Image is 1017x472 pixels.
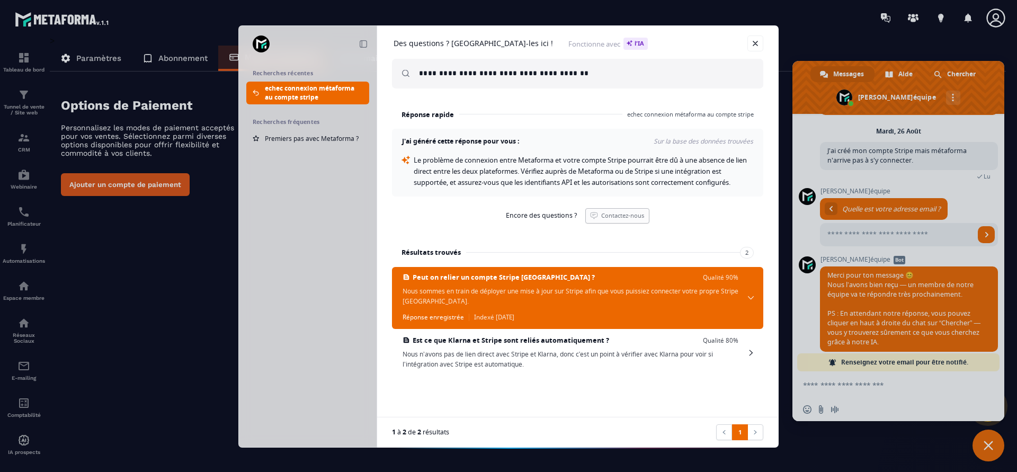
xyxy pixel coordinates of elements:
[413,273,595,282] span: Peut on relier un compte Stripe [GEOGRAPHIC_DATA] ?
[402,247,461,259] h3: Résultats trouvés
[585,208,649,224] a: Contactez-nous
[392,428,396,437] span: 1
[417,428,421,437] span: 2
[403,286,738,306] span: Nous sommes en train de déployer une mise à jour sur Stripe afin que vous puissiez connecter votr...
[703,336,738,344] span: Qualité 80%
[506,211,577,220] span: Encore des questions ?
[703,273,738,281] span: Qualité 90%
[732,424,748,440] a: 1
[402,137,520,146] h4: J'ai généré cette réponse pour vous :
[469,313,514,322] span: Indexé [DATE]
[568,38,648,50] span: Fonctionne avec
[403,313,464,322] span: Réponse enregistrée
[520,137,754,146] span: Sur la base des données trouvées
[414,155,748,187] span: Le problème de connexion entre Metaforma et votre compte Stripe pourrait être dû à une absence de...
[622,110,754,118] span: echec connexion métaforma au compte stripe
[253,69,363,77] h2: Recherches récentes
[394,39,553,48] h1: Des questions ? [GEOGRAPHIC_DATA]-les ici !
[265,134,359,143] span: Premiers pas avec Metaforma ?
[740,247,754,259] span: 2
[265,84,363,102] span: echec connexion métaforma au compte stripe
[403,428,406,437] span: 2
[253,118,363,126] h2: Recherches fréquentes
[402,109,454,120] h3: Réponse rapide
[392,428,712,436] div: à de résultats
[403,349,738,369] span: Nous n’avons pas de lien direct avec Stripe et Klarna, donc c’est un point à vérifier avec Klarna...
[413,336,609,345] span: Est ce que Klarna et Stripe sont reliés automatiquement ?
[623,38,648,50] span: l'IA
